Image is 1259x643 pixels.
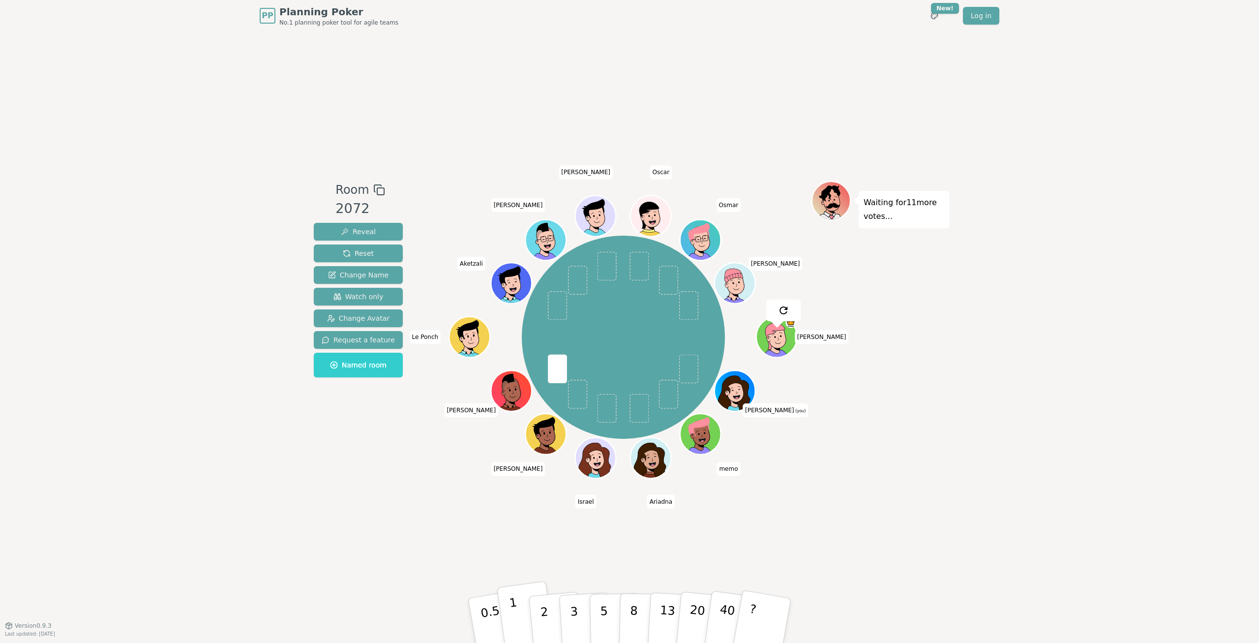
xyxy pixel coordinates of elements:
span: Click to change your name [491,198,545,212]
button: Named room [314,353,403,377]
span: (you) [794,409,806,413]
span: PP [262,10,273,22]
span: Click to change your name [444,403,498,417]
span: Click to change your name [749,257,803,271]
span: Click to change your name [650,166,672,180]
span: Click to change your name [491,462,545,476]
button: Reveal [314,223,403,241]
button: Version0.9.3 [5,622,52,630]
span: Click to change your name [647,495,675,509]
button: Request a feature [314,331,403,349]
span: Watch only [333,292,384,302]
span: Click to change your name [575,495,597,509]
div: New! [931,3,959,14]
span: Click to change your name [457,257,485,271]
span: Change Name [328,270,389,280]
span: Click to change your name [795,330,849,344]
button: Click to change your avatar [716,372,754,410]
span: Request a feature [322,335,395,345]
span: Click to change your name [717,462,740,476]
img: reset [778,305,790,316]
span: Miguel is the host [786,318,796,328]
span: Click to change your name [559,166,613,180]
div: 2072 [335,199,385,219]
span: Room [335,181,369,199]
span: Click to change your name [717,198,741,212]
span: Last updated: [DATE] [5,631,55,637]
button: Watch only [314,288,403,306]
a: Log in [963,7,999,25]
button: Change Name [314,266,403,284]
span: Click to change your name [409,330,441,344]
span: Planning Poker [279,5,398,19]
button: Change Avatar [314,309,403,327]
span: Reset [343,248,374,258]
span: No.1 planning poker tool for agile teams [279,19,398,27]
a: PPPlanning PokerNo.1 planning poker tool for agile teams [260,5,398,27]
button: New! [926,7,943,25]
p: Waiting for 11 more votes... [864,196,944,223]
span: Change Avatar [327,313,390,323]
button: Reset [314,245,403,262]
span: Reveal [341,227,376,237]
span: Version 0.9.3 [15,622,52,630]
span: Click to change your name [743,403,808,417]
span: Named room [330,360,387,370]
